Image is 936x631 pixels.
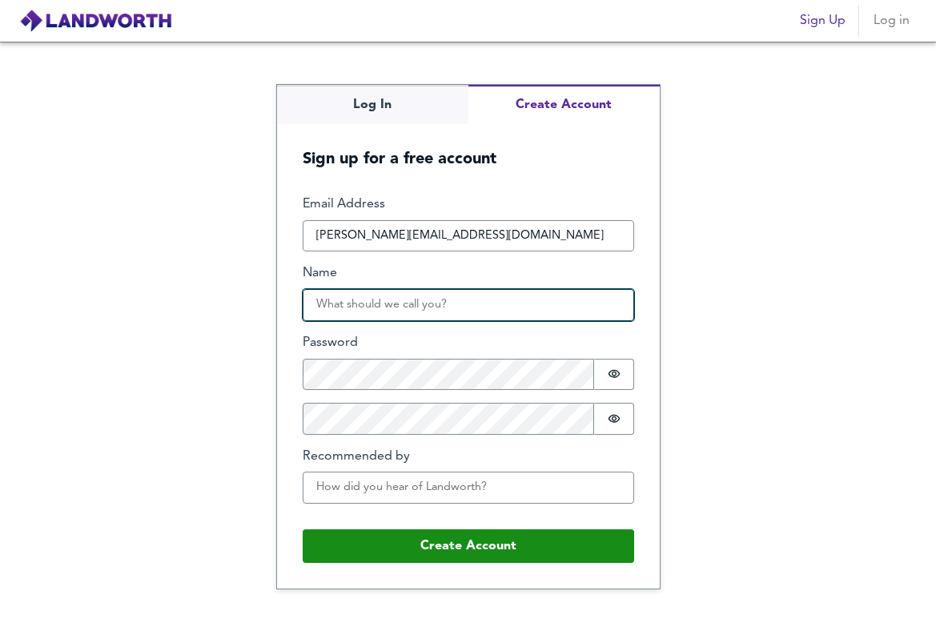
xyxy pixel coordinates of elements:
[594,403,634,435] button: Show password
[303,289,634,321] input: What should we call you?
[303,529,634,563] button: Create Account
[303,195,634,214] label: Email Address
[793,5,852,37] button: Sign Up
[303,448,634,466] label: Recommended by
[468,85,660,124] button: Create Account
[303,334,634,352] label: Password
[872,10,910,32] span: Log in
[19,9,172,33] img: logo
[800,10,846,32] span: Sign Up
[594,359,634,391] button: Show password
[277,85,468,124] button: Log In
[866,5,917,37] button: Log in
[303,264,634,283] label: Name
[303,472,634,504] input: How did you hear of Landworth?
[303,220,634,252] input: How can we reach you?
[277,124,660,170] h5: Sign up for a free account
